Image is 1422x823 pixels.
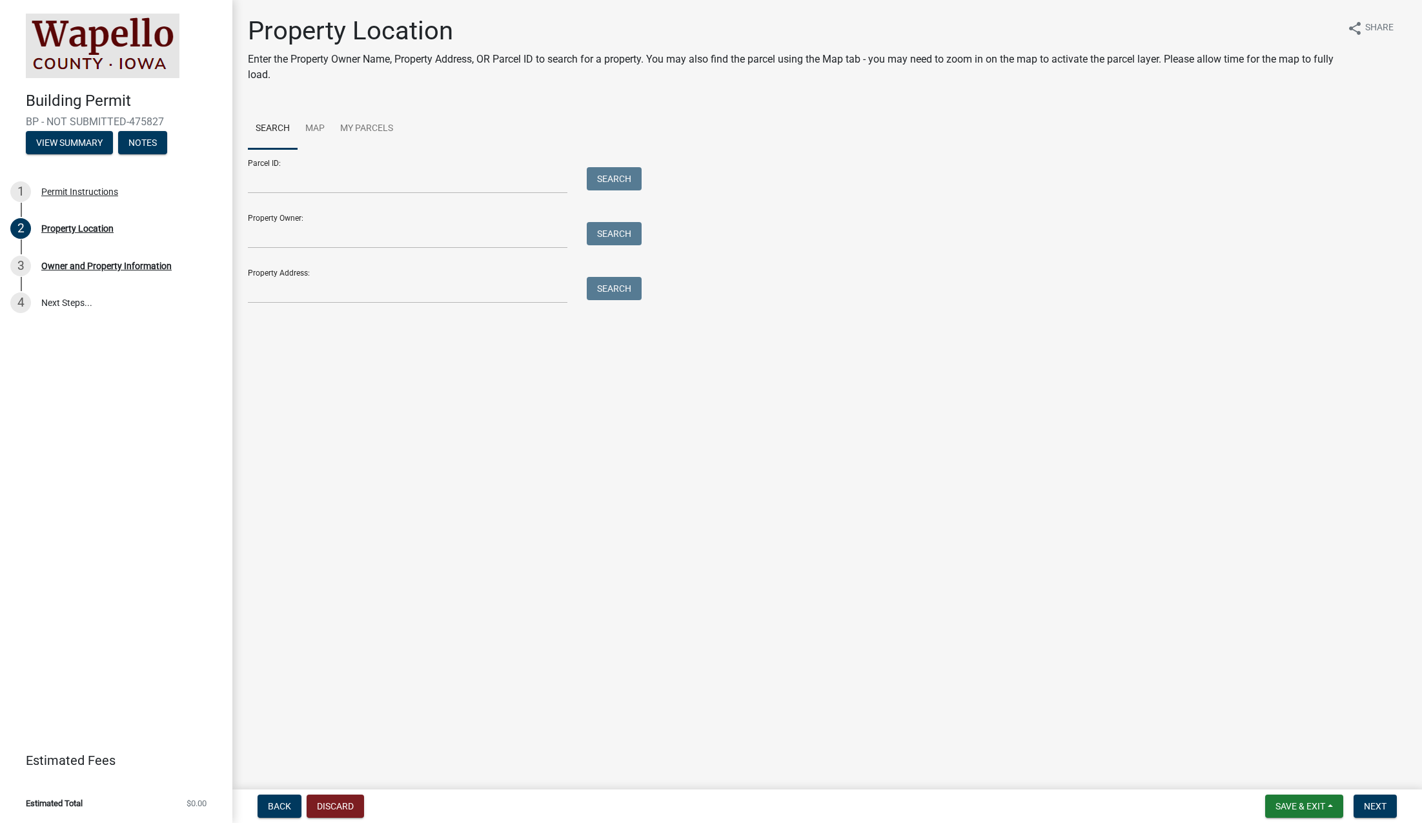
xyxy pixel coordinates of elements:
[587,277,642,300] button: Search
[268,801,291,811] span: Back
[10,181,31,202] div: 1
[26,799,83,808] span: Estimated Total
[1354,795,1397,818] button: Next
[41,224,114,233] div: Property Location
[307,795,364,818] button: Discard
[26,116,207,128] span: BP - NOT SUBMITTED-475827
[332,108,401,150] a: My Parcels
[10,256,31,276] div: 3
[258,795,301,818] button: Back
[1265,795,1343,818] button: Save & Exit
[41,261,172,270] div: Owner and Property Information
[587,222,642,245] button: Search
[1365,21,1394,36] span: Share
[248,52,1336,83] p: Enter the Property Owner Name, Property Address, OR Parcel ID to search for a property. You may a...
[26,92,222,110] h4: Building Permit
[118,138,167,148] wm-modal-confirm: Notes
[1275,801,1325,811] span: Save & Exit
[10,747,212,773] a: Estimated Fees
[587,167,642,190] button: Search
[1364,801,1386,811] span: Next
[10,218,31,239] div: 2
[26,131,113,154] button: View Summary
[10,292,31,313] div: 4
[298,108,332,150] a: Map
[41,187,118,196] div: Permit Instructions
[118,131,167,154] button: Notes
[248,108,298,150] a: Search
[1347,21,1363,36] i: share
[26,14,179,78] img: Wapello County, Iowa
[248,15,1336,46] h1: Property Location
[187,799,207,808] span: $0.00
[26,138,113,148] wm-modal-confirm: Summary
[1337,15,1404,41] button: shareShare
